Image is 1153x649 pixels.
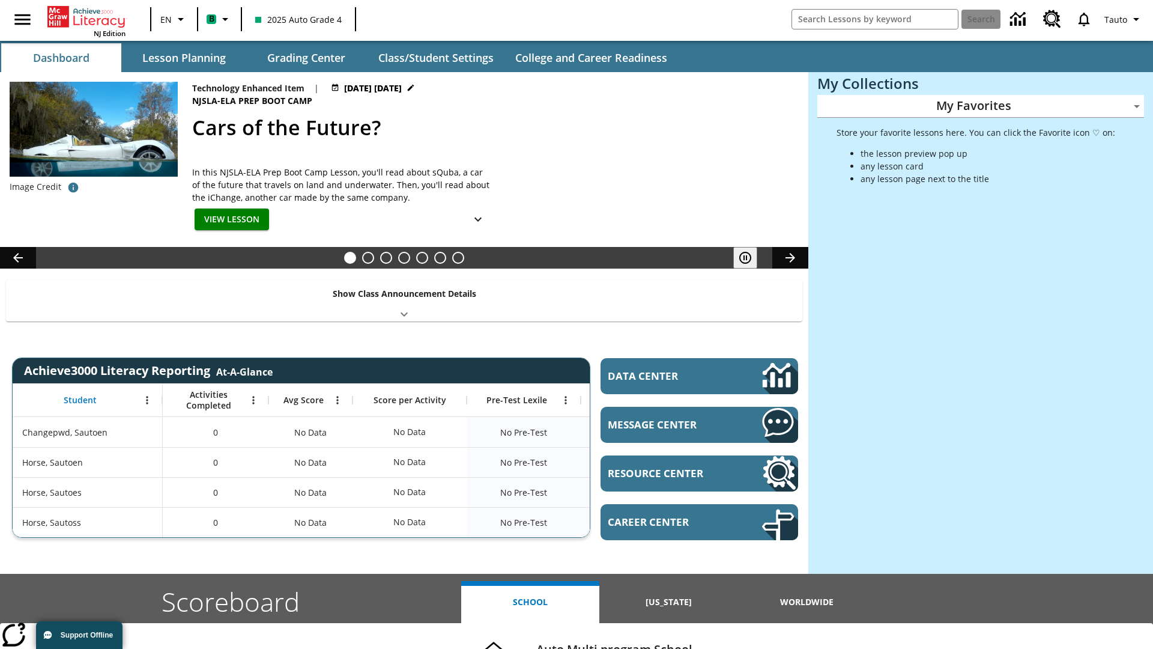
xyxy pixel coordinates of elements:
span: No Pre-Test, Horse, Sautoen [500,456,547,469]
a: Resource Center, Will open in new tab [601,456,798,492]
span: Pre-Test Lexile [486,395,547,406]
span: Support Offline [61,631,113,639]
a: Resource Center, Will open in new tab [1036,3,1068,35]
button: Slide 2 Do You Want Fries With That? [362,252,374,264]
button: Slide 7 Sleepless in the Animal Kingdom [452,252,464,264]
button: [US_STATE] [599,581,737,623]
button: Language: EN, Select a language [155,8,193,30]
div: No Data, Changepwd, Sautoen [387,420,432,444]
button: Show Details [466,209,490,231]
p: Store your favorite lessons here. You can click the Favorite icon ♡ on: [837,126,1115,139]
div: No Data, Horse, Sautoss [268,507,353,537]
button: Open Menu [138,391,156,409]
button: Slide 3 What's the Big Idea? [380,252,392,264]
span: 0 [213,456,218,469]
p: Image Credit [10,181,61,193]
div: No Data, Changepwd, Sautoen [268,417,353,447]
span: Tauto [1104,13,1127,26]
button: Profile/Settings [1100,8,1148,30]
button: Support Offline [36,621,123,649]
button: Open side menu [5,2,40,37]
a: Home [47,5,126,29]
div: 0, Horse, Sautoen [163,447,268,477]
span: No Data [288,510,333,535]
a: Data Center [601,358,798,394]
li: any lesson card [861,160,1115,172]
li: the lesson preview pop up [861,147,1115,160]
button: Slide 6 Career Lesson [434,252,446,264]
span: Horse, Sautoes [22,486,82,499]
div: No Data, Changepwd, Sautoen [581,417,695,447]
img: High-tech automobile treading water. [10,82,178,195]
span: No Pre-Test, Changepwd, Sautoen [500,426,547,439]
button: Dashboard [1,43,121,72]
span: | [314,82,319,94]
div: 0, Horse, Sautoes [163,477,268,507]
a: Career Center [601,504,798,540]
span: Avg Score [283,395,324,406]
h2: Cars of the Future? [192,112,794,143]
div: At-A-Glance [216,363,273,379]
div: No Data, Horse, Sautoen [581,447,695,477]
button: School [461,581,599,623]
div: Pause [733,247,769,269]
span: Score per Activity [374,395,446,406]
span: 2025 Auto Grade 4 [255,13,342,26]
button: Open Menu [557,391,575,409]
button: Lesson Planning [124,43,244,72]
button: View Lesson [195,209,269,231]
a: Notifications [1068,4,1100,35]
button: Jul 23 - Jun 30 Choose Dates [328,82,417,94]
button: Class/Student Settings [369,43,503,72]
span: NJSLA-ELA Prep Boot Camp [192,94,315,108]
div: No Data, Horse, Sautoss [387,510,432,534]
div: No Data, Horse, Sautoss [581,507,695,537]
h3: My Collections [817,75,1144,92]
span: No Pre-Test, Horse, Sautoss [500,516,547,529]
button: Photo credit: AP [61,177,85,198]
span: Achieve3000 Literacy Reporting [24,362,273,379]
div: No Data, Horse, Sautoes [581,477,695,507]
div: In this NJSLA-ELA Prep Boot Camp Lesson, you'll read about sQuba, a car of the future that travel... [192,166,492,204]
li: any lesson page next to the title [861,172,1115,185]
span: 0 [213,516,218,529]
button: Slide 4 One Idea, Lots of Hard Work [398,252,410,264]
span: Activities Completed [169,389,248,411]
span: NJ Edition [94,29,126,38]
span: Career Center [608,515,726,529]
span: 0 [213,426,218,439]
a: Data Center [1003,3,1036,36]
div: No Data, Horse, Sautoes [268,477,353,507]
span: No Data [288,420,333,445]
button: Pause [733,247,757,269]
div: Home [47,4,126,38]
button: Boost Class color is mint green. Change class color [202,8,237,30]
button: Slide 1 Cars of the Future? [344,252,356,264]
span: Data Center [608,369,721,383]
div: Show Class Announcement Details [6,280,802,321]
p: Show Class Announcement Details [333,287,476,300]
div: 0, Horse, Sautoss [163,507,268,537]
span: Changepwd, Sautoen [22,426,107,439]
span: 0 [213,486,218,499]
div: My Favorites [817,95,1144,118]
div: No Data, Horse, Sautoes [387,480,432,504]
span: No Data [288,450,333,475]
span: No Pre-Test, Horse, Sautoes [500,486,547,499]
button: Worldwide [738,581,876,623]
input: search field [792,10,958,29]
a: Message Center [601,407,798,443]
span: EN [160,13,172,26]
span: Horse, Sautoss [22,516,81,529]
div: No Data, Horse, Sautoen [268,447,353,477]
button: Open Menu [328,391,347,409]
span: Horse, Sautoen [22,456,83,469]
span: B [209,11,214,26]
button: Lesson carousel, Next [772,247,808,269]
button: Open Menu [244,391,262,409]
span: Resource Center [608,466,726,480]
span: [DATE] [DATE] [344,82,402,94]
button: Grading Center [246,43,366,72]
span: Student [64,395,97,406]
